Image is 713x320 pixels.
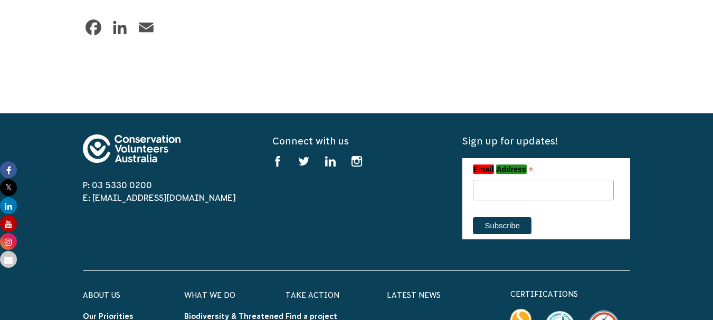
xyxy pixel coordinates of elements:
[184,291,235,299] a: What We Do
[510,288,631,300] p: certifications
[83,193,236,202] a: E: [EMAIL_ADDRESS][DOMAIN_NAME]
[83,180,152,190] a: P: 03 5330 0200
[83,134,180,163] img: logo-footer.svg
[387,291,441,299] a: Latest News
[462,134,630,148] h5: Sign up for updates!
[272,134,440,148] h5: Connect with us
[286,291,339,299] a: Take Action
[473,217,531,234] input: Subscribe
[473,164,493,174] em: Email
[83,291,120,299] a: About Us
[496,164,527,174] em: Address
